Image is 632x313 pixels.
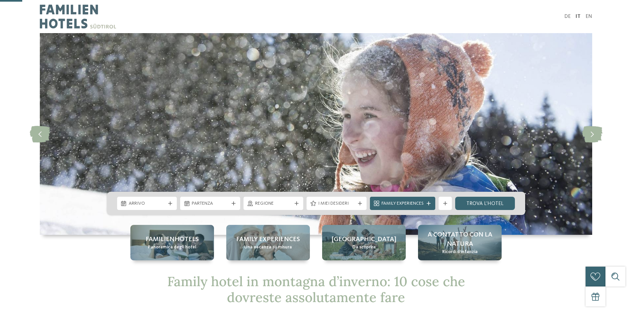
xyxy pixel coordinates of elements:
span: Regione [255,200,292,207]
a: Family hotel in montagna d’inverno: 10 consigli per voi Family experiences Una vacanza su misura [226,225,310,260]
a: Family hotel in montagna d’inverno: 10 consigli per voi [GEOGRAPHIC_DATA] Da scoprire [322,225,406,260]
a: IT [576,14,581,19]
span: Da scoprire [352,244,376,251]
span: Familienhotels [146,235,199,244]
a: EN [586,14,592,19]
a: DE [564,14,571,19]
span: Panoramica degli hotel [148,244,196,251]
span: Family experiences [236,235,300,244]
span: Partenza [192,200,229,207]
span: [GEOGRAPHIC_DATA] [332,235,396,244]
span: I miei desideri [318,200,355,207]
span: Family Experiences [382,200,424,207]
span: Arrivo [129,200,166,207]
span: Ricordi d’infanzia [442,249,478,255]
span: A contatto con la natura [425,230,495,249]
span: Una vacanza su misura [244,244,292,251]
a: Family hotel in montagna d’inverno: 10 consigli per voi Familienhotels Panoramica degli hotel [130,225,214,260]
span: Family hotel in montagna d’inverno: 10 cose che dovreste assolutamente fare [167,273,465,306]
a: Family hotel in montagna d’inverno: 10 consigli per voi A contatto con la natura Ricordi d’infanzia [418,225,502,260]
a: trova l’hotel [455,197,515,210]
img: Family hotel in montagna d’inverno: 10 consigli per voi [40,33,592,235]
